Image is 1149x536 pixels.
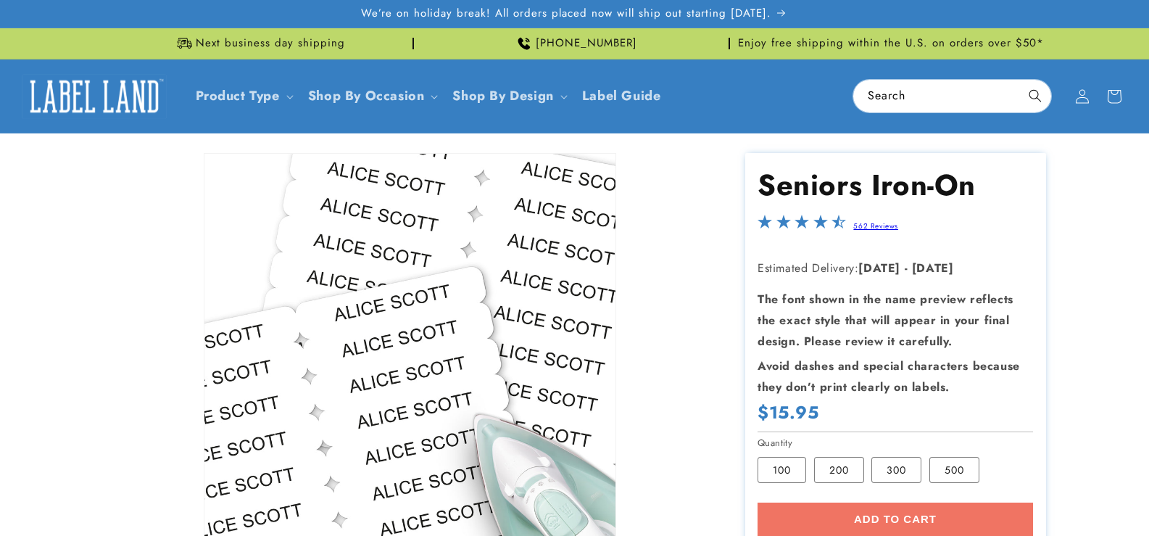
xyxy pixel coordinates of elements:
summary: Shop By Occasion [299,79,444,113]
span: $15.95 [758,401,819,424]
span: Next business day shipping [196,36,345,51]
img: Label Land [22,74,167,119]
strong: Avoid dashes and special characters because they don’t print clearly on labels. [758,358,1020,395]
label: 100 [758,457,806,483]
span: 4.4-star overall rating [758,218,846,235]
span: We’re on holiday break! All orders placed now will ship out starting [DATE]. [361,7,771,21]
legend: Quantity [758,436,794,450]
button: Search [1019,80,1051,112]
h1: Seniors Iron-On [758,166,1033,204]
a: Label Guide [573,79,670,113]
div: Announcement [104,28,414,59]
span: Shop By Occasion [308,88,425,104]
span: Label Guide [582,88,661,104]
a: Product Type [196,86,280,105]
label: 300 [871,457,921,483]
a: Label Land [17,68,173,124]
strong: The font shown in the name preview reflects the exact style that will appear in your final design... [758,291,1013,350]
p: Estimated Delivery: [758,258,1033,279]
strong: [DATE] [858,260,900,276]
span: [PHONE_NUMBER] [536,36,637,51]
span: Enjoy free shipping within the U.S. on orders over $50* [738,36,1044,51]
a: 562 Reviews [853,220,898,231]
div: Announcement [420,28,730,59]
strong: - [905,260,908,276]
summary: Shop By Design [444,79,573,113]
strong: [DATE] [912,260,954,276]
div: Announcement [736,28,1046,59]
label: 200 [814,457,864,483]
a: Shop By Design [452,86,553,105]
label: 500 [929,457,979,483]
summary: Product Type [187,79,299,113]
